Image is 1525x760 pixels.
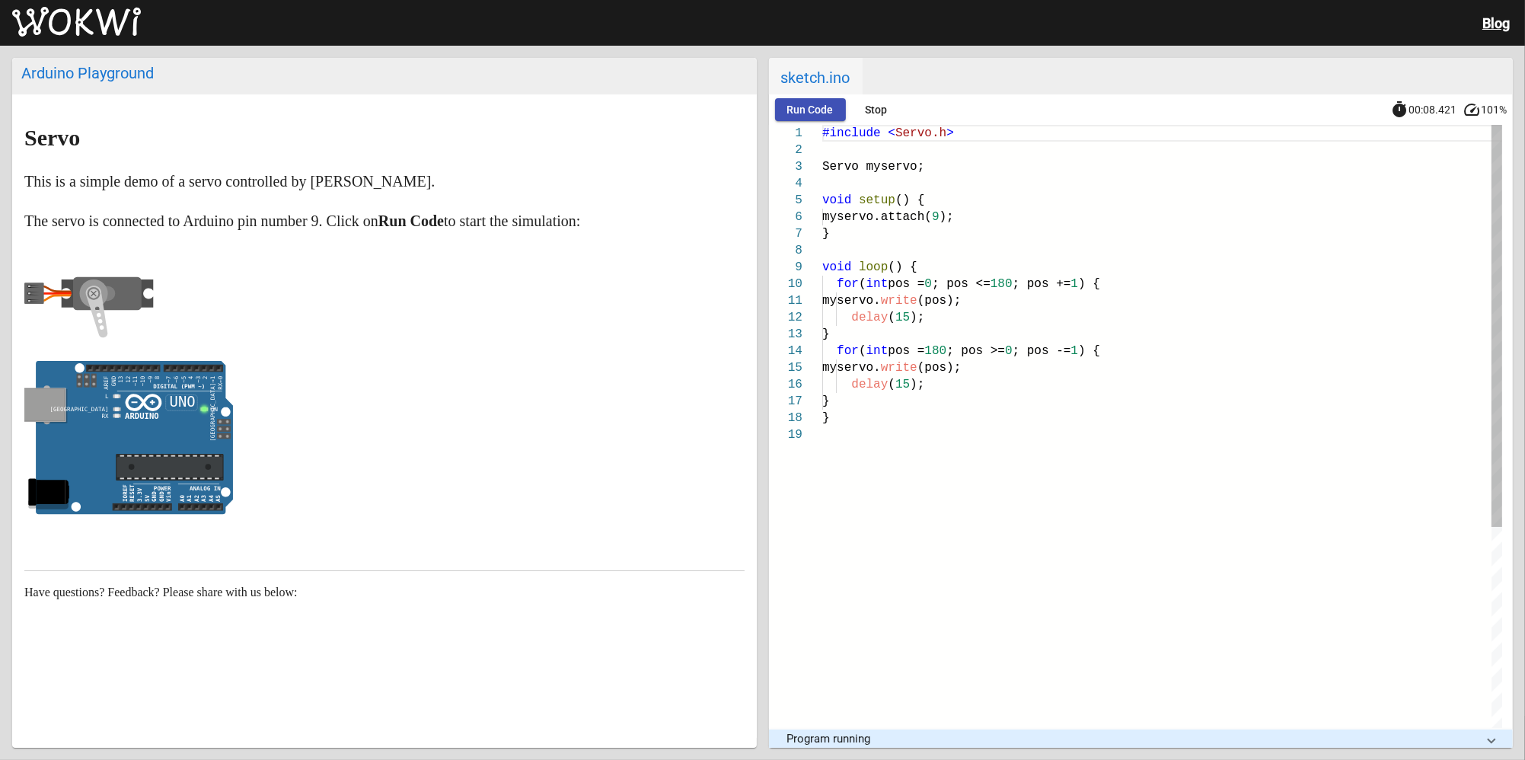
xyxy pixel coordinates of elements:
[769,242,802,259] div: 8
[895,378,910,391] span: 15
[1012,277,1070,291] span: ; pos +=
[1078,344,1100,358] span: ) {
[822,260,851,274] span: void
[1070,344,1078,358] span: 1
[822,193,851,207] span: void
[769,58,863,94] span: sketch.ino
[946,126,954,140] span: >
[787,104,834,116] span: Run Code
[822,394,830,408] span: }
[888,311,895,324] span: (
[880,361,917,375] span: write
[1482,15,1510,31] a: Blog
[1070,277,1078,291] span: 1
[769,276,802,292] div: 10
[769,192,802,209] div: 5
[378,212,444,229] strong: Run Code
[769,259,802,276] div: 9
[917,294,961,308] span: (pos);
[822,327,830,341] span: }
[859,277,866,291] span: (
[932,277,991,291] span: ; pos <=
[888,126,895,140] span: <
[888,378,895,391] span: (
[24,586,298,599] span: Have questions? Feedback? Please share with us below:
[866,344,888,358] span: int
[24,169,745,193] p: This is a simple demo of a servo controlled by [PERSON_NAME].
[939,210,953,224] span: );
[21,64,748,82] div: Arduino Playground
[1463,101,1481,119] mat-icon: speed
[822,126,881,140] span: #include
[917,361,961,375] span: (pos);
[910,378,924,391] span: );
[895,126,946,140] span: Servo.h
[895,311,910,324] span: 15
[859,193,895,207] span: setup
[1078,277,1100,291] span: ) {
[888,344,924,358] span: pos =
[924,344,946,358] span: 180
[769,158,802,175] div: 3
[24,126,745,150] h1: Servo
[822,227,830,241] span: }
[769,426,802,443] div: 19
[1005,344,1013,358] span: 0
[888,277,924,291] span: pos =
[822,125,823,126] textarea: Editor content;Press Alt+F1 for Accessibility Options.
[837,277,859,291] span: for
[775,98,846,121] button: Run Code
[769,292,802,309] div: 11
[932,210,940,224] span: 9
[822,294,881,308] span: myservo.
[769,376,802,393] div: 16
[769,343,802,359] div: 14
[769,730,1514,748] mat-expansion-panel-header: Program running
[787,732,1477,746] mat-panel-title: Program running
[769,326,802,343] div: 13
[946,344,1005,358] span: ; pos >=
[859,260,888,274] span: loop
[895,193,924,207] span: () {
[12,7,141,37] img: Wokwi
[1012,344,1070,358] span: ; pos -=
[769,309,802,326] div: 12
[822,361,881,375] span: myservo.
[851,311,888,324] span: delay
[822,210,932,224] span: myservo.attach(
[888,260,917,274] span: () {
[852,98,901,121] button: Stop
[24,209,745,233] p: The servo is connected to Arduino pin number 9. Click on to start the simulation:
[769,175,802,192] div: 4
[851,378,888,391] span: delay
[769,142,802,158] div: 2
[924,277,932,291] span: 0
[910,311,924,324] span: );
[769,410,802,426] div: 18
[769,225,802,242] div: 7
[1481,104,1513,115] span: 101%
[865,104,887,116] span: Stop
[769,359,802,376] div: 15
[880,294,917,308] span: write
[769,393,802,410] div: 17
[769,125,802,142] div: 1
[822,411,830,425] span: }
[822,160,924,174] span: Servo myservo;
[1409,104,1456,116] span: 00:08.421
[1390,101,1409,119] mat-icon: timer
[859,344,866,358] span: (
[837,344,859,358] span: for
[769,209,802,225] div: 6
[866,277,888,291] span: int
[990,277,1012,291] span: 180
